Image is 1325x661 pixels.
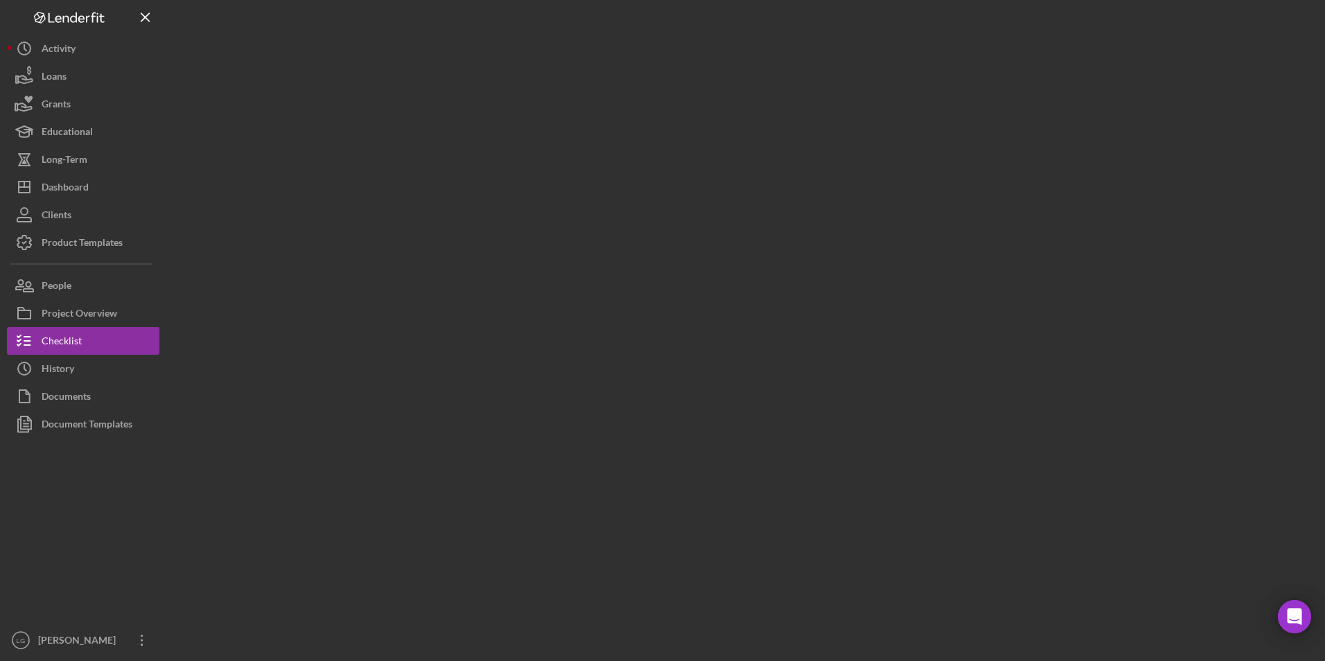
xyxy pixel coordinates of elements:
button: Long-Term [7,146,159,173]
button: Product Templates [7,229,159,256]
div: Project Overview [42,299,117,330]
button: Project Overview [7,299,159,327]
button: Dashboard [7,173,159,201]
div: Activity [42,35,76,66]
div: Grants [42,90,71,121]
button: Checklist [7,327,159,355]
div: Product Templates [42,229,123,260]
div: Document Templates [42,410,132,441]
button: Educational [7,118,159,146]
div: Documents [42,382,91,414]
div: Clients [42,201,71,232]
div: Long-Term [42,146,87,177]
button: History [7,355,159,382]
div: Educational [42,118,93,149]
button: Activity [7,35,159,62]
button: Document Templates [7,410,159,438]
div: Open Intercom Messenger [1278,600,1311,633]
button: Clients [7,201,159,229]
div: History [42,355,74,386]
div: Checklist [42,327,82,358]
div: Dashboard [42,173,89,204]
div: [PERSON_NAME] [35,626,125,658]
button: Grants [7,90,159,118]
button: Documents [7,382,159,410]
button: People [7,272,159,299]
div: Loans [42,62,67,94]
div: People [42,272,71,303]
text: LG [17,637,26,644]
button: Loans [7,62,159,90]
button: LG[PERSON_NAME] [7,626,159,654]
